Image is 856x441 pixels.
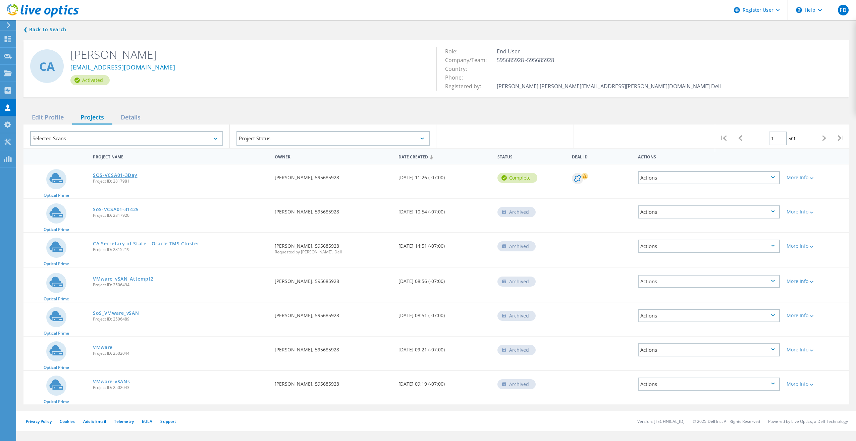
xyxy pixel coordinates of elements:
[497,311,536,321] div: Archived
[495,82,723,91] td: [PERSON_NAME] [PERSON_NAME][EMAIL_ADDRESS][PERSON_NAME][DOMAIN_NAME] Dell
[83,419,106,424] a: Ads & Email
[445,74,470,81] span: Phone:
[638,205,780,218] div: Actions
[93,345,113,350] a: VMware
[395,164,494,187] div: [DATE] 11:26 (-07:00)
[796,7,802,13] svg: \n
[787,382,846,386] div: More Info
[44,297,69,301] span: Optical Prime
[497,207,536,217] div: Archived
[787,279,846,284] div: More Info
[638,240,780,253] div: Actions
[569,150,635,162] div: Deal Id
[395,199,494,221] div: [DATE] 10:54 (-07:00)
[30,131,223,146] div: Selected Scans
[271,302,395,325] div: [PERSON_NAME], 595685928
[93,173,138,178] a: SOS-VCSA01-3Day
[395,371,494,393] div: [DATE] 09:19 (-07:00)
[142,419,152,424] a: EULA
[236,131,429,146] div: Project Status
[44,331,69,335] span: Optical Prime
[93,277,154,281] a: VMware_vSAN_Attempt2
[395,337,494,359] div: [DATE] 09:21 (-07:00)
[395,233,494,255] div: [DATE] 14:51 (-07:00)
[93,379,130,384] a: VMware-vSANs
[44,262,69,266] span: Optical Prime
[715,125,732,152] div: |
[787,244,846,248] div: More Info
[395,268,494,290] div: [DATE] 08:56 (-07:00)
[495,47,723,56] td: End User
[638,343,780,356] div: Actions
[271,233,395,261] div: [PERSON_NAME], 595685928
[275,250,392,254] span: Requested by [PERSON_NAME], Dell
[497,241,536,251] div: Archived
[26,419,52,424] a: Privacy Policy
[93,248,268,252] span: Project ID: 2815219
[44,228,69,232] span: Optical Prime
[93,283,268,287] span: Project ID: 2506494
[840,7,847,13] span: FD
[112,111,149,125] div: Details
[93,386,268,390] span: Project ID: 2502043
[93,311,139,315] a: SoS_VMware_vSAN
[271,199,395,221] div: [PERSON_NAME], 595685928
[90,150,271,162] div: Project Name
[160,419,176,424] a: Support
[271,371,395,393] div: [PERSON_NAME], 595685928
[44,365,69,370] span: Optical Prime
[494,150,569,162] div: Status
[93,351,268,355] span: Project ID: 2502044
[445,83,488,90] span: Registered by:
[93,207,139,212] a: SoS-VCSA01-31425
[833,125,849,152] div: |
[638,275,780,288] div: Actions
[39,60,55,72] span: CA
[93,317,268,321] span: Project ID: 2506489
[787,209,846,214] div: More Info
[7,14,79,19] a: Live Optics Dashboard
[271,164,395,187] div: [PERSON_NAME], 595685928
[497,379,536,389] div: Archived
[44,400,69,404] span: Optical Prime
[395,150,494,163] div: Date Created
[93,241,199,246] a: CA Secretary of State - Oracle TMS Cluster
[637,419,685,424] li: Version: [TECHNICAL_ID]
[445,56,493,64] span: Company/Team:
[768,419,848,424] li: Powered by Live Optics, a Dell Technology
[44,193,69,197] span: Optical Prime
[497,345,536,355] div: Archived
[23,26,66,34] a: Back to search
[60,419,75,424] a: Cookies
[638,309,780,322] div: Actions
[635,150,783,162] div: Actions
[638,171,780,184] div: Actions
[445,48,464,55] span: Role:
[789,136,796,142] span: of 1
[395,302,494,325] div: [DATE] 08:51 (-07:00)
[445,65,474,72] span: Country:
[23,111,72,125] div: Edit Profile
[787,347,846,352] div: More Info
[497,277,536,287] div: Archived
[497,56,561,64] span: 595685928 -595685928
[70,75,110,85] div: Activated
[93,213,268,217] span: Project ID: 2817920
[70,47,426,62] h2: [PERSON_NAME]
[271,268,395,290] div: [PERSON_NAME], 595685928
[70,64,175,71] a: [EMAIL_ADDRESS][DOMAIN_NAME]
[72,111,112,125] div: Projects
[271,150,395,162] div: Owner
[638,378,780,391] div: Actions
[497,173,537,183] div: Complete
[271,337,395,359] div: [PERSON_NAME], 595685928
[787,313,846,318] div: More Info
[114,419,134,424] a: Telemetry
[93,179,268,183] span: Project ID: 2817981
[693,419,760,424] li: © 2025 Dell Inc. All Rights Reserved
[787,175,846,180] div: More Info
